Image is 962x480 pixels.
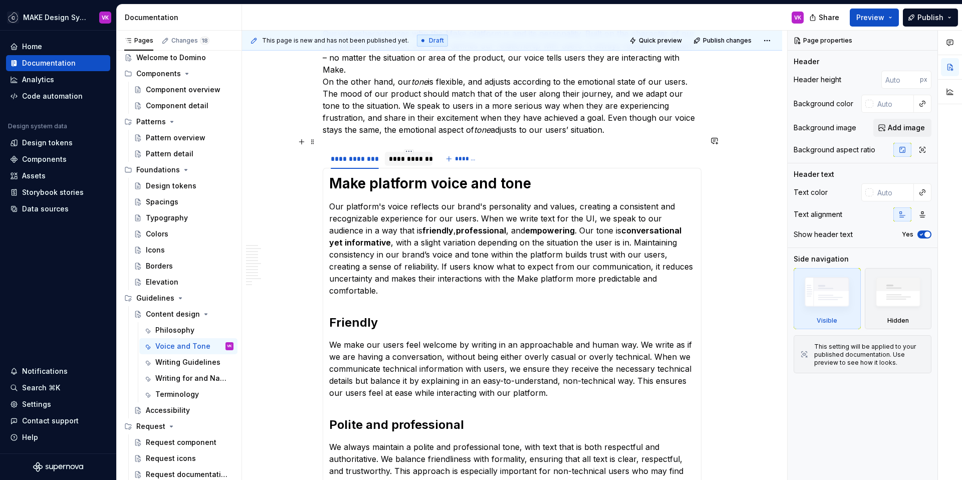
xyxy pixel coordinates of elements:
a: Assets [6,168,110,184]
a: Request component [130,434,237,450]
div: Background color [794,99,853,109]
p: Our platform's voice reflects our brand's personality and values, creating a consistent and recog... [329,200,695,297]
div: Request icons [146,453,196,463]
a: Voice and ToneVK [139,338,237,354]
a: Icons [130,242,237,258]
div: Background image [794,123,856,133]
input: Auto [873,95,914,113]
div: Icons [146,245,165,255]
button: Quick preview [626,34,686,48]
div: Background aspect ratio [794,145,875,155]
a: Data sources [6,201,110,217]
a: Accessibility [130,402,237,418]
a: Elevation [130,274,237,290]
button: Contact support [6,413,110,429]
div: Spacings [146,197,178,207]
a: Colors [130,226,237,242]
div: Request [136,421,165,431]
div: Request [120,418,237,434]
div: Philosophy [155,325,194,335]
div: Writing for and Naming UX Elements [155,373,231,383]
a: Typography [130,210,237,226]
div: Component detail [146,101,208,111]
span: 18 [200,37,209,45]
strong: professional [456,225,506,235]
strong: friendly [422,225,453,235]
button: Search ⌘K [6,380,110,396]
div: Foundations [136,165,180,175]
span: Draft [429,37,444,45]
button: Notifications [6,363,110,379]
strong: Make platform voice and tone [329,175,531,192]
a: Pattern overview [130,130,237,146]
div: Documentation [125,13,237,23]
span: Add image [888,123,925,133]
button: Publish changes [690,34,756,48]
svg: Supernova Logo [33,462,83,472]
button: Share [804,9,846,27]
div: Pattern overview [146,133,205,143]
strong: empowering [525,225,575,235]
div: Contact support [22,416,79,426]
div: Assets [22,171,46,181]
div: Colors [146,229,168,239]
div: Design tokens [146,181,196,191]
a: Content design [130,306,237,322]
input: Auto [873,183,914,201]
div: Visible [817,317,837,325]
span: Publish changes [703,37,752,45]
div: Components [136,69,181,79]
div: Components [120,66,237,82]
a: Writing for and Naming UX Elements [139,370,237,386]
span: Share [819,13,839,23]
div: MAKE Design System [23,13,87,23]
a: Storybook stories [6,184,110,200]
strong: Friendly [329,315,378,330]
div: Settings [22,399,51,409]
div: Documentation [22,58,76,68]
div: Hidden [865,268,932,329]
div: Voice and Tone [155,341,210,351]
div: Guidelines [120,290,237,306]
div: Text alignment [794,209,842,219]
a: Writing Guidelines [139,354,237,370]
div: Patterns [136,117,166,127]
a: Philosophy [139,322,237,338]
div: VK [102,14,109,22]
span: Preview [856,13,884,23]
input: Auto [881,71,920,89]
a: Borders [130,258,237,274]
span: Quick preview [639,37,682,45]
div: Guidelines [136,293,174,303]
div: This setting will be applied to your published documentation. Use preview to see how it looks. [814,343,925,367]
div: Borders [146,261,173,271]
div: Header [794,57,819,67]
a: Terminology [139,386,237,402]
a: Documentation [6,55,110,71]
div: Help [22,432,38,442]
div: Notifications [22,366,68,376]
a: Settings [6,396,110,412]
div: Design tokens [22,138,73,148]
div: Foundations [120,162,237,178]
a: Welcome to Domino [120,50,237,66]
div: Hidden [887,317,909,325]
div: Code automation [22,91,83,101]
span: Publish [917,13,943,23]
div: Terminology [155,389,199,399]
div: Request documentation [146,469,228,479]
div: Content design [146,309,200,319]
a: Request icons [130,450,237,466]
a: Components [6,151,110,167]
div: Pattern detail [146,149,193,159]
a: Home [6,39,110,55]
label: Yes [902,230,913,238]
button: Help [6,429,110,445]
div: Components [22,154,67,164]
a: Code automation [6,88,110,104]
button: MAKE Design SystemVK [2,7,114,28]
button: Preview [850,9,899,27]
div: Search ⌘K [22,383,60,393]
div: VK [794,14,801,22]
